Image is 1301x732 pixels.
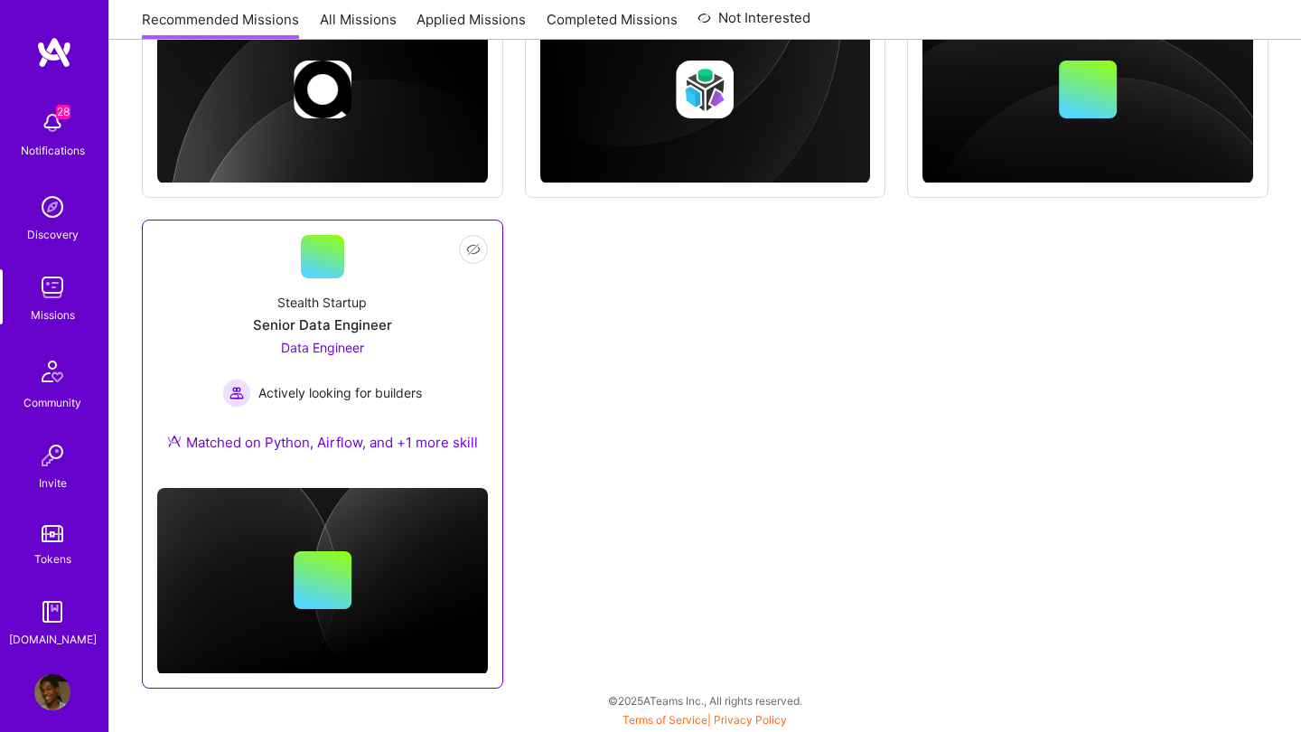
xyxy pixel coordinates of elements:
a: Not Interested [697,7,810,40]
span: | [622,713,787,727]
a: Recommended Missions [142,10,299,40]
div: Discovery [27,225,79,244]
span: Data Engineer [281,340,364,355]
a: Stealth StartupSenior Data EngineerData Engineer Actively looking for buildersActively looking fo... [157,235,488,474]
div: Community [23,393,81,412]
div: [DOMAIN_NAME] [9,630,97,649]
a: All Missions [320,10,397,40]
div: Notifications [21,141,85,160]
img: Actively looking for builders [222,379,251,408]
div: © 2025 ATeams Inc., All rights reserved. [108,678,1301,723]
img: teamwork [34,269,70,305]
a: Privacy Policy [714,713,787,727]
a: Completed Missions [547,10,678,40]
img: discovery [34,189,70,225]
div: Matched on Python, Airflow, and +1 more skill [167,433,478,452]
span: 28 [56,105,70,119]
img: User Avatar [34,674,70,710]
div: Senior Data Engineer [253,315,392,334]
img: cover [157,488,488,675]
img: Company logo [676,61,734,118]
a: Applied Missions [417,10,526,40]
a: Terms of Service [622,713,707,727]
i: icon EyeClosed [466,242,481,257]
span: Actively looking for builders [258,383,422,402]
img: Ateam Purple Icon [167,434,182,448]
img: Company logo [294,61,351,118]
div: Invite [39,474,67,493]
div: Missions [31,305,75,324]
img: guide book [34,594,70,630]
img: logo [36,36,72,69]
a: User Avatar [30,674,75,710]
img: Invite [34,437,70,474]
div: Tokens [34,549,71,568]
img: bell [34,105,70,141]
img: Community [31,350,74,393]
div: Stealth Startup [277,293,367,312]
img: tokens [42,525,63,542]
